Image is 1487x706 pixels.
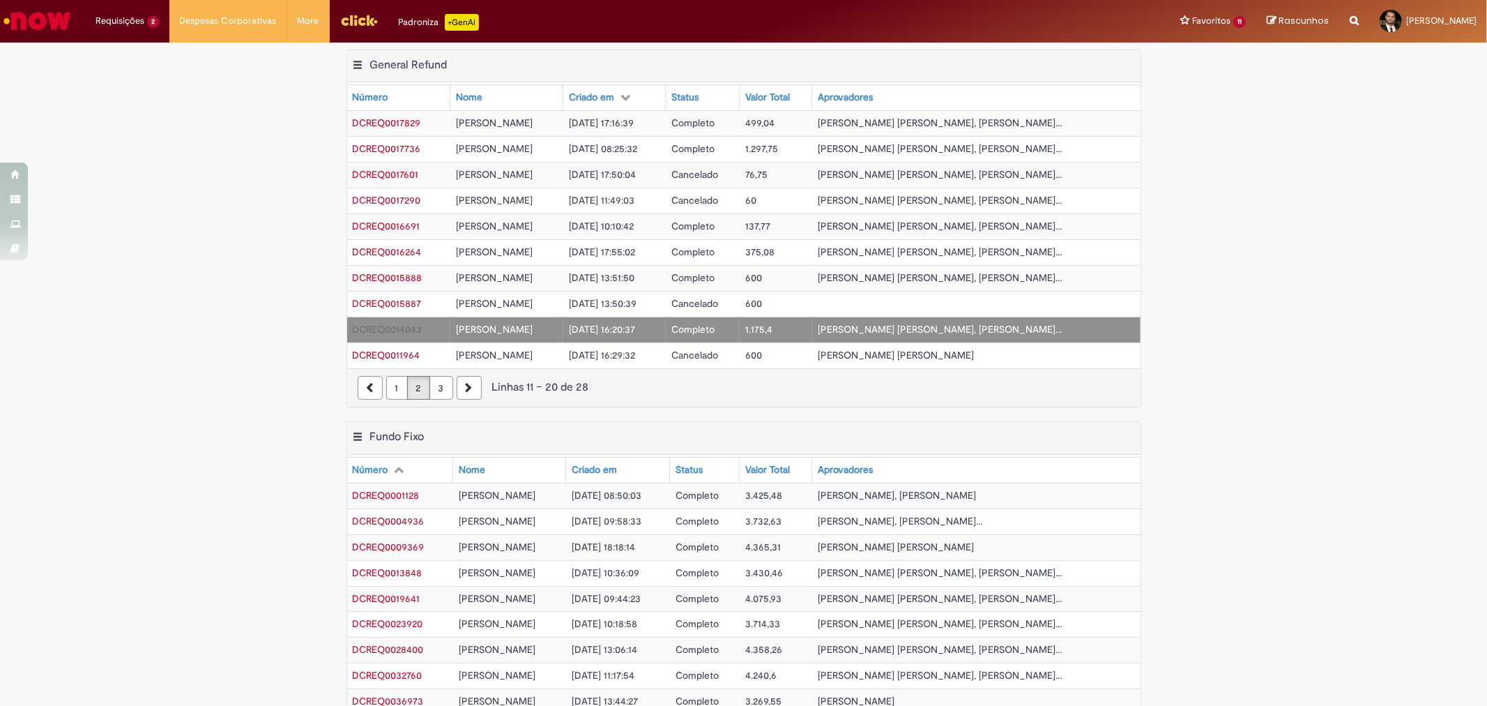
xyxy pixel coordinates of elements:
[353,117,421,129] span: DCREQ0017829
[353,142,421,155] a: Abrir Registro: DCREQ0017736
[353,669,422,682] span: DCREQ0032760
[569,349,635,361] span: [DATE] 16:29:32
[745,669,777,682] span: 4.240,6
[671,91,699,105] div: Status
[1192,14,1230,28] span: Favoritos
[676,566,719,579] span: Completo
[457,376,482,400] a: Próxima página
[745,91,790,105] div: Valor Total
[353,515,425,527] a: Abrir Registro: DCREQ0004936
[572,515,641,527] span: [DATE] 09:58:33
[818,142,1062,155] span: [PERSON_NAME] [PERSON_NAME], [PERSON_NAME]...
[353,669,422,682] a: Abrir Registro: DCREQ0032760
[818,515,982,527] span: [PERSON_NAME], [PERSON_NAME]...
[429,376,453,400] a: Página 3
[569,91,614,105] div: Criado em
[1,7,73,35] img: ServiceNow
[671,349,718,361] span: Cancelado
[456,297,533,310] span: [PERSON_NAME]
[358,376,383,400] a: Página anterior
[353,323,422,336] span: DCREQ0014043
[353,246,422,258] span: DCREQ0016264
[340,10,378,31] img: click_logo_yellow_360x200.png
[459,669,535,682] span: [PERSON_NAME]
[353,220,420,232] a: Abrir Registro: DCREQ0016691
[353,194,421,206] span: DCREQ0017290
[572,566,639,579] span: [DATE] 10:36:09
[353,541,425,553] span: DCREQ0009369
[745,117,775,129] span: 499,04
[353,430,364,448] button: Fundo Fixo Menu de contexto
[671,168,718,181] span: Cancelado
[353,617,423,630] a: Abrir Registro: DCREQ0023920
[671,297,718,310] span: Cancelado
[676,463,703,477] div: Status
[569,271,634,284] span: [DATE] 13:51:50
[676,643,719,656] span: Completo
[456,117,533,129] span: [PERSON_NAME]
[370,430,425,444] h2: Fundo Fixo
[1233,16,1246,28] span: 11
[818,117,1062,129] span: [PERSON_NAME] [PERSON_NAME], [PERSON_NAME]...
[96,14,144,28] span: Requisições
[572,617,637,630] span: [DATE] 10:18:58
[298,14,319,28] span: More
[358,380,1130,396] div: Linhas 11 − 20 de 28
[569,117,634,129] span: [DATE] 17:16:39
[676,617,719,630] span: Completo
[818,541,974,553] span: [PERSON_NAME] [PERSON_NAME]
[745,463,790,477] div: Valor Total
[399,14,479,31] div: Padroniza
[572,669,634,682] span: [DATE] 11:17:54
[572,541,635,553] span: [DATE] 18:18:14
[456,323,533,336] span: [PERSON_NAME]
[459,489,535,502] span: [PERSON_NAME]
[818,643,1062,656] span: [PERSON_NAME] [PERSON_NAME], [PERSON_NAME]...
[353,58,364,76] button: General Refund Menu de contexto
[745,617,780,630] span: 3.714,33
[569,194,634,206] span: [DATE] 11:49:03
[456,168,533,181] span: [PERSON_NAME]
[353,643,424,656] span: DCREQ0028400
[459,515,535,527] span: [PERSON_NAME]
[353,463,388,477] div: Número
[745,489,782,502] span: 3.425,48
[671,323,715,336] span: Completo
[456,271,533,284] span: [PERSON_NAME]
[671,194,718,206] span: Cancelado
[676,592,719,605] span: Completo
[572,489,641,502] span: [DATE] 08:50:03
[147,16,159,28] span: 2
[353,489,420,502] span: DCREQ0001128
[1279,14,1329,27] span: Rascunhos
[353,297,422,310] a: Abrir Registro: DCREQ0015887
[353,220,420,232] span: DCREQ0016691
[353,117,421,129] a: Abrir Registro: DCREQ0017829
[1267,15,1329,28] a: Rascunhos
[459,463,485,477] div: Nome
[745,271,762,284] span: 600
[353,168,419,181] a: Abrir Registro: DCREQ0017601
[745,515,781,527] span: 3.732,63
[818,91,873,105] div: Aprovadores
[370,58,448,72] h2: General Refund
[180,14,277,28] span: Despesas Corporativas
[459,617,535,630] span: [PERSON_NAME]
[353,194,421,206] a: Abrir Registro: DCREQ0017290
[818,669,1062,682] span: [PERSON_NAME] [PERSON_NAME], [PERSON_NAME]...
[353,349,420,361] a: Abrir Registro: DCREQ0011964
[818,592,1062,605] span: [PERSON_NAME] [PERSON_NAME], [PERSON_NAME]...
[671,271,715,284] span: Completo
[353,91,388,105] div: Número
[818,566,1062,579] span: [PERSON_NAME] [PERSON_NAME], [PERSON_NAME]...
[676,489,719,502] span: Completo
[745,220,770,232] span: 137,77
[459,566,535,579] span: [PERSON_NAME]
[353,489,420,502] a: Abrir Registro: DCREQ0001128
[676,541,719,553] span: Completo
[818,220,1062,232] span: [PERSON_NAME] [PERSON_NAME], [PERSON_NAME]...
[569,220,634,232] span: [DATE] 10:10:42
[569,297,636,310] span: [DATE] 13:50:39
[456,91,482,105] div: Nome
[456,194,533,206] span: [PERSON_NAME]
